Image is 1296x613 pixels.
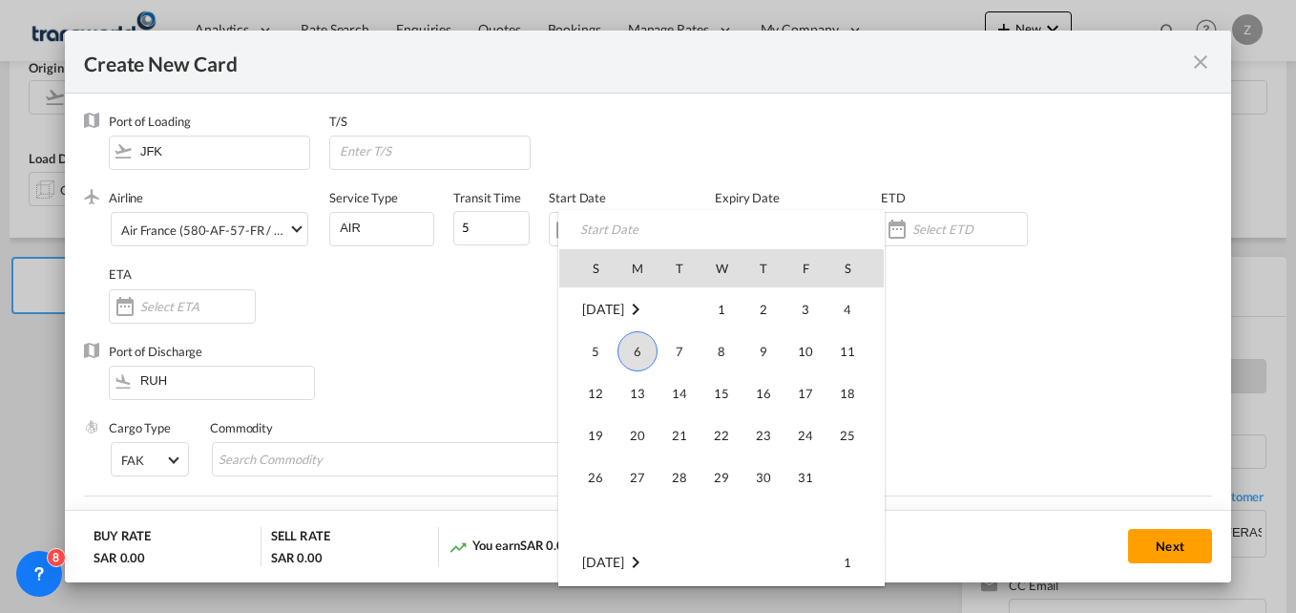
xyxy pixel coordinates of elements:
[700,414,742,456] td: Wednesday October 22 2025
[658,414,700,456] td: Tuesday October 21 2025
[784,330,826,372] td: Friday October 10 2025
[702,458,741,497] span: 29
[826,287,884,330] td: Saturday October 4 2025
[559,414,617,456] td: Sunday October 19 2025
[828,543,867,581] span: 1
[702,416,741,454] span: 22
[786,290,825,328] span: 3
[784,414,826,456] td: Friday October 24 2025
[660,374,699,412] span: 14
[559,372,884,414] tr: Week 3
[700,456,742,498] td: Wednesday October 29 2025
[826,414,884,456] td: Saturday October 25 2025
[742,249,784,287] th: T
[784,249,826,287] th: F
[742,330,784,372] td: Thursday October 9 2025
[617,331,658,371] span: 6
[582,554,623,570] span: [DATE]
[702,332,741,370] span: 8
[786,458,825,497] span: 31
[828,290,867,328] span: 4
[742,456,784,498] td: Thursday October 30 2025
[700,287,742,330] td: Wednesday October 1 2025
[744,290,783,328] span: 2
[742,372,784,414] td: Thursday October 16 2025
[559,540,884,583] tr: Week 1
[617,372,658,414] td: Monday October 13 2025
[617,249,658,287] th: M
[744,458,783,497] span: 30
[559,287,700,330] td: October 2025
[576,458,615,497] span: 26
[786,416,825,454] span: 24
[744,416,783,454] span: 23
[618,458,657,497] span: 27
[559,498,884,541] tr: Week undefined
[826,372,884,414] td: Saturday October 18 2025
[660,332,699,370] span: 7
[559,330,884,372] tr: Week 2
[826,540,884,583] td: Saturday November 1 2025
[617,330,658,372] td: Monday October 6 2025
[618,416,657,454] span: 20
[617,414,658,456] td: Monday October 20 2025
[658,249,700,287] th: T
[617,456,658,498] td: Monday October 27 2025
[559,456,884,498] tr: Week 5
[828,332,867,370] span: 11
[784,456,826,498] td: Friday October 31 2025
[559,414,884,456] tr: Week 4
[700,372,742,414] td: Wednesday October 15 2025
[826,249,884,287] th: S
[559,540,700,583] td: November 2025
[700,249,742,287] th: W
[742,287,784,330] td: Thursday October 2 2025
[559,287,884,330] tr: Week 1
[702,374,741,412] span: 15
[742,414,784,456] td: Thursday October 23 2025
[559,456,617,498] td: Sunday October 26 2025
[658,456,700,498] td: Tuesday October 28 2025
[559,249,617,287] th: S
[618,374,657,412] span: 13
[828,416,867,454] span: 25
[660,458,699,497] span: 28
[660,416,699,454] span: 21
[786,374,825,412] span: 17
[658,330,700,372] td: Tuesday October 7 2025
[784,372,826,414] td: Friday October 17 2025
[828,374,867,412] span: 18
[576,374,615,412] span: 12
[784,287,826,330] td: Friday October 3 2025
[744,374,783,412] span: 16
[658,372,700,414] td: Tuesday October 14 2025
[582,301,623,317] span: [DATE]
[744,332,783,370] span: 9
[786,332,825,370] span: 10
[700,330,742,372] td: Wednesday October 8 2025
[702,290,741,328] span: 1
[576,416,615,454] span: 19
[826,330,884,372] td: Saturday October 11 2025
[559,249,884,585] md-calendar: Calendar
[559,372,617,414] td: Sunday October 12 2025
[576,332,615,370] span: 5
[559,330,617,372] td: Sunday October 5 2025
